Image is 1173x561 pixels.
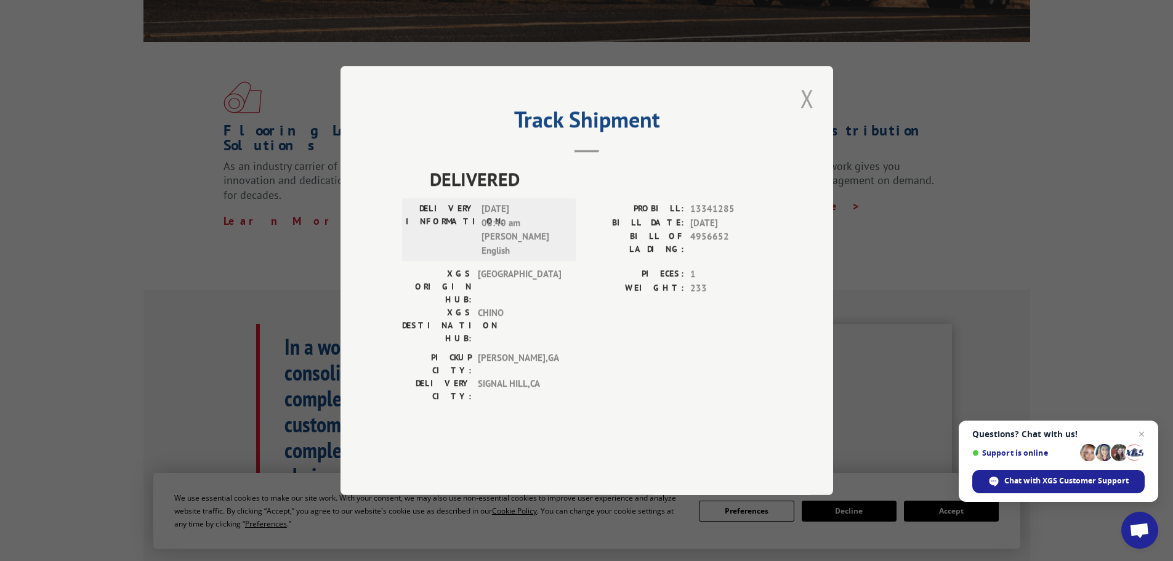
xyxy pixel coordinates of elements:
label: XGS DESTINATION HUB: [402,306,472,345]
span: Questions? Chat with us! [972,429,1145,439]
label: PIECES: [587,267,684,281]
label: BILL OF LADING: [587,230,684,256]
span: CHINO [478,306,561,345]
span: 233 [690,281,772,296]
span: 1 [690,267,772,281]
span: Support is online [972,448,1076,458]
a: Open chat [1121,512,1158,549]
span: [DATE] [690,216,772,230]
label: DELIVERY INFORMATION: [406,202,475,257]
label: PROBILL: [587,202,684,216]
label: XGS ORIGIN HUB: [402,267,472,306]
span: [GEOGRAPHIC_DATA] [478,267,561,306]
span: DELIVERED [430,165,772,193]
span: SIGNAL HILL , CA [478,377,561,403]
button: Close modal [797,81,818,115]
label: PICKUP CITY: [402,351,472,377]
h2: Track Shipment [402,111,772,134]
span: 4956652 [690,230,772,256]
label: DELIVERY CITY: [402,377,472,403]
span: [DATE] 08:40 am [PERSON_NAME] English [482,202,565,257]
span: Chat with XGS Customer Support [1004,475,1129,486]
label: WEIGHT: [587,281,684,296]
label: BILL DATE: [587,216,684,230]
span: Chat with XGS Customer Support [972,470,1145,493]
span: [PERSON_NAME] , GA [478,351,561,377]
span: 13341285 [690,202,772,216]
